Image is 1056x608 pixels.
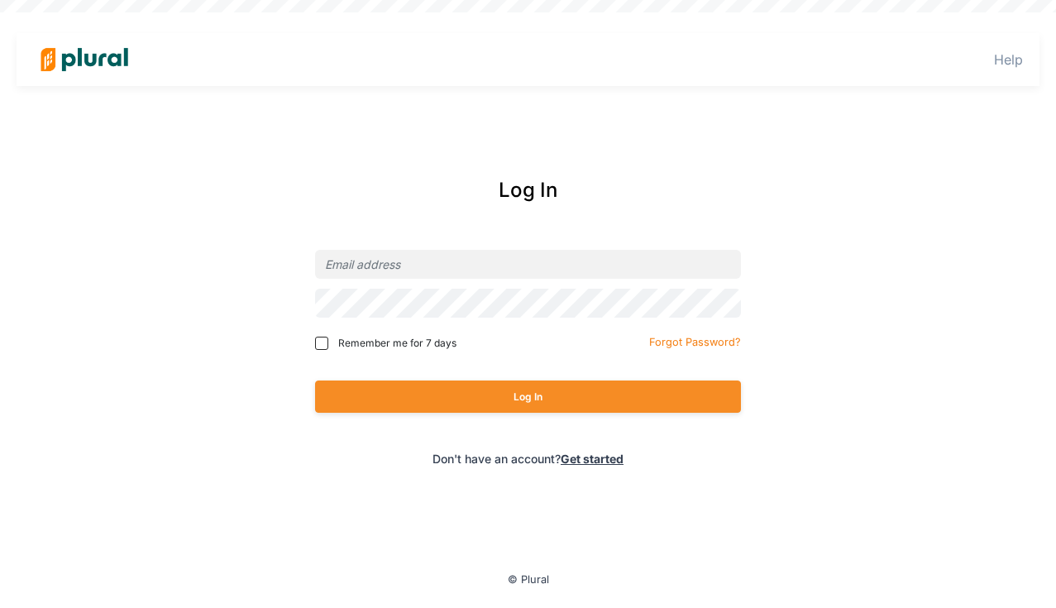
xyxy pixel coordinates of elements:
[649,336,741,348] small: Forgot Password?
[994,51,1023,68] a: Help
[561,452,624,466] a: Get started
[244,175,812,205] div: Log In
[649,333,741,349] a: Forgot Password?
[338,336,456,351] span: Remember me for 7 days
[315,381,741,413] button: Log In
[244,450,812,467] div: Don't have an account?
[26,31,142,89] img: Logo for Plural
[315,250,741,279] input: Email address
[508,573,549,586] small: © Plural
[315,337,328,350] input: Remember me for 7 days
